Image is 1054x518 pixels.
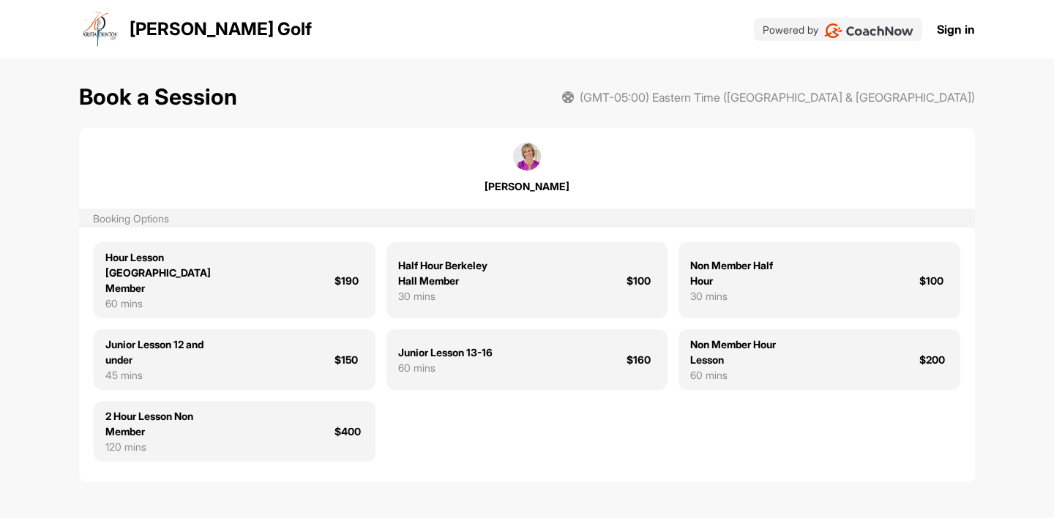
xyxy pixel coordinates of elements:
a: Sign in [937,20,975,38]
div: [PERSON_NAME] [146,179,908,194]
span: (GMT-05:00) Eastern Time ([GEOGRAPHIC_DATA] & [GEOGRAPHIC_DATA]) [580,89,975,106]
div: Half Hour Berkeley Hall Member [398,258,504,288]
div: 60 mins [105,296,211,311]
div: Hour Lesson [GEOGRAPHIC_DATA] Member [105,249,211,296]
div: 45 mins [105,367,211,383]
div: Junior Lesson 13-16 [398,345,493,360]
div: $100 [627,273,656,288]
div: Non Member Half Hour [690,258,796,288]
div: $400 [334,424,364,439]
div: $150 [334,352,364,367]
div: $100 [919,273,949,288]
p: Powered by [763,22,818,37]
div: 30 mins [690,288,796,304]
img: CoachNow [824,23,914,38]
p: [PERSON_NAME] Golf [130,16,312,42]
div: 2 Hour Lesson Non Member [105,408,211,439]
div: $200 [919,352,949,367]
div: Junior Lesson 12 and under [105,337,211,367]
div: $160 [627,352,656,367]
div: 30 mins [398,288,504,304]
div: 120 mins [105,439,211,454]
img: logo [83,12,118,47]
img: square_0ad4dbd90f894203f4f11757b94b14cc.jpg [513,143,541,170]
div: Booking Options [93,211,169,226]
div: 60 mins [398,360,493,375]
div: Non Member Hour Lesson [690,337,796,367]
div: $190 [334,273,364,288]
div: 60 mins [690,367,796,383]
h1: Book a Session [79,80,237,113]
